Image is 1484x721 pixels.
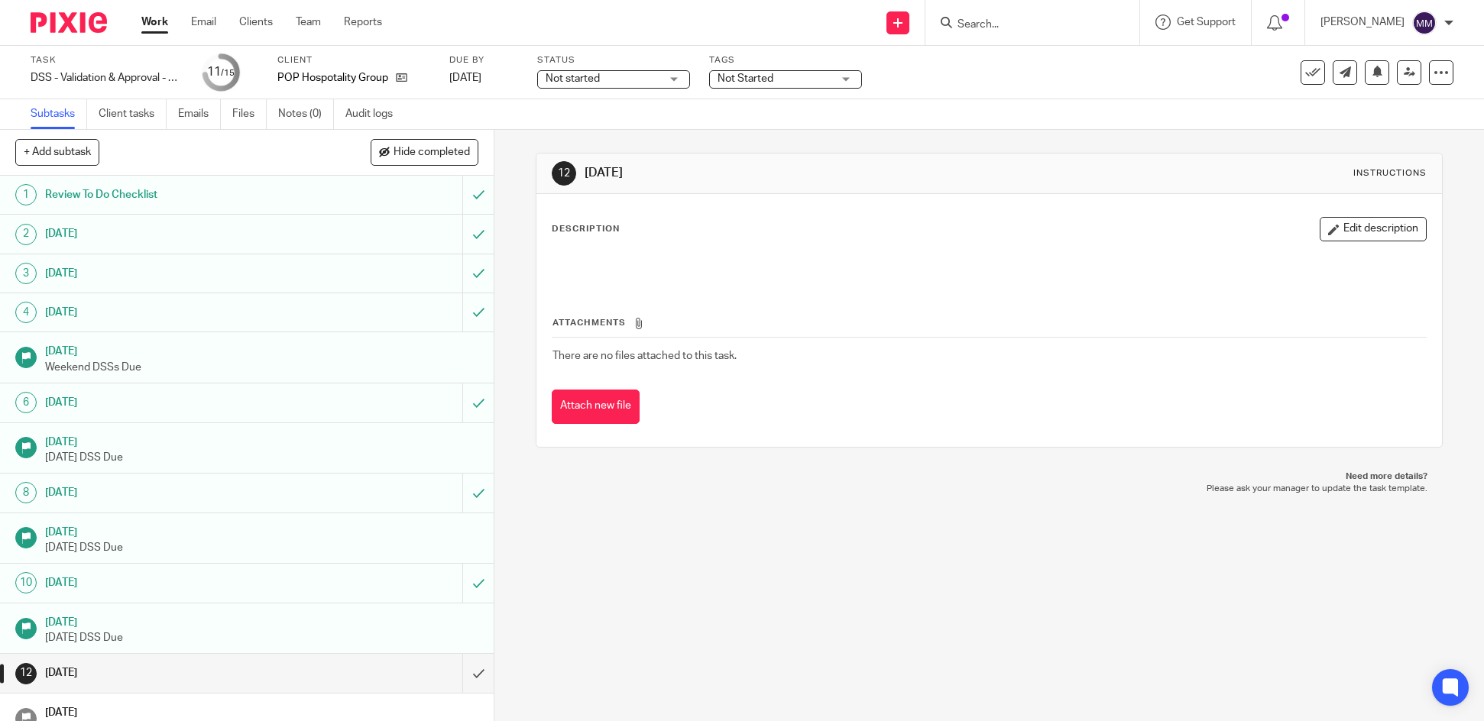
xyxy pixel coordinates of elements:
[344,15,382,30] a: Reports
[45,521,479,540] h1: [DATE]
[45,431,479,450] h1: [DATE]
[31,70,183,86] div: DSS - Validation & Approval - week 39
[45,450,479,465] p: [DATE] DSS Due
[15,139,99,165] button: + Add subtask
[45,340,479,359] h1: [DATE]
[296,15,321,30] a: Team
[45,481,313,504] h1: [DATE]
[15,572,37,593] div: 10
[45,630,479,645] p: [DATE] DSS Due
[15,482,37,503] div: 8
[449,73,481,83] span: [DATE]
[449,54,518,66] label: Due by
[45,391,313,414] h1: [DATE]
[551,470,1427,483] p: Need more details?
[1353,167,1427,179] div: Instructions
[552,223,620,235] p: Description
[1320,15,1405,30] p: [PERSON_NAME]
[277,54,430,66] label: Client
[99,99,167,129] a: Client tasks
[552,351,737,361] span: There are no files attached to this task.
[552,390,640,424] button: Attach new file
[15,263,37,284] div: 3
[178,99,221,129] a: Emails
[45,183,313,206] h1: Review To Do Checklist
[221,69,235,77] small: /15
[45,262,313,285] h1: [DATE]
[207,63,235,81] div: 11
[277,70,388,86] p: POP Hospotality Group
[232,99,267,129] a: Files
[31,70,183,86] div: DSS - Validation &amp; Approval - week 39
[709,54,862,66] label: Tags
[15,224,37,245] div: 2
[141,15,168,30] a: Work
[1177,17,1236,27] span: Get Support
[45,571,313,594] h1: [DATE]
[191,15,216,30] a: Email
[1320,217,1427,241] button: Edit description
[371,139,478,165] button: Hide completed
[45,540,479,555] p: [DATE] DSS Due
[585,165,1022,181] h1: [DATE]
[1412,11,1437,35] img: svg%3E
[15,184,37,205] div: 1
[546,73,600,84] span: Not started
[551,483,1427,495] p: Please ask your manager to update the task template.
[45,701,479,720] h1: [DATE]
[15,663,37,684] div: 12
[278,99,334,129] a: Notes (0)
[394,147,470,159] span: Hide completed
[15,302,37,323] div: 4
[552,161,576,186] div: 12
[956,18,1094,32] input: Search
[718,73,773,84] span: Not Started
[45,611,479,630] h1: [DATE]
[31,54,183,66] label: Task
[15,392,37,413] div: 6
[45,301,313,324] h1: [DATE]
[345,99,404,129] a: Audit logs
[45,360,479,375] p: Weekend DSSs Due
[31,99,87,129] a: Subtasks
[552,318,626,327] span: Attachments
[537,54,690,66] label: Status
[45,222,313,245] h1: [DATE]
[31,12,107,33] img: Pixie
[239,15,273,30] a: Clients
[45,661,313,684] h1: [DATE]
